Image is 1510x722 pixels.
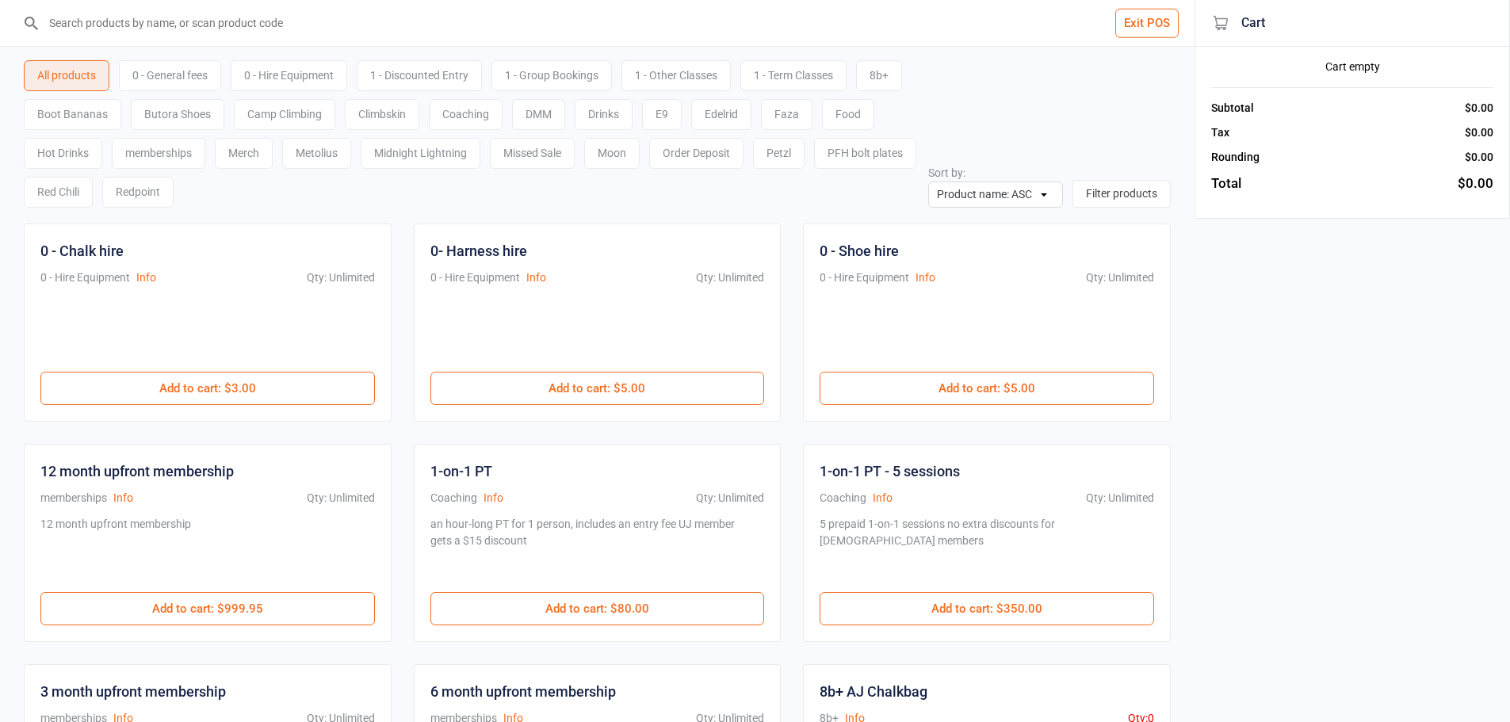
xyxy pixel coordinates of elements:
[928,166,965,179] label: Sort by:
[484,490,503,506] button: Info
[1086,269,1154,286] div: Qty: Unlimited
[691,99,751,130] div: Edelrid
[753,138,805,169] div: Petzl
[873,490,893,506] button: Info
[430,490,477,506] div: Coaching
[24,138,102,169] div: Hot Drinks
[696,269,764,286] div: Qty: Unlimited
[820,460,960,482] div: 1-on-1 PT - 5 sessions
[282,138,351,169] div: Metolius
[430,372,765,405] button: Add to cart: $5.00
[357,60,482,91] div: 1 - Discounted Entry
[430,240,527,262] div: 0- Harness hire
[307,490,375,506] div: Qty: Unlimited
[430,460,492,482] div: 1-on-1 PT
[526,269,546,286] button: Info
[1211,174,1241,194] div: Total
[822,99,874,130] div: Food
[820,269,909,286] div: 0 - Hire Equipment
[112,138,205,169] div: memberships
[40,592,375,625] button: Add to cart: $999.95
[430,516,759,576] div: an hour-long PT for 1 person, includes an entry fee UJ member gets a $15 discount
[40,372,375,405] button: Add to cart: $3.00
[234,99,335,130] div: Camp Climbing
[1086,490,1154,506] div: Qty: Unlimited
[856,60,902,91] div: 8b+
[1072,180,1171,208] button: Filter products
[1211,100,1254,117] div: Subtotal
[916,269,935,286] button: Info
[696,490,764,506] div: Qty: Unlimited
[1458,174,1493,194] div: $0.00
[814,138,916,169] div: PFH bolt plates
[820,490,866,506] div: Coaching
[429,99,503,130] div: Coaching
[1211,59,1493,75] div: Cart empty
[40,516,191,576] div: 12 month upfront membership
[1465,124,1493,141] div: $0.00
[820,372,1154,405] button: Add to cart: $5.00
[430,681,616,702] div: 6 month upfront membership
[430,269,520,286] div: 0 - Hire Equipment
[1211,149,1260,166] div: Rounding
[575,99,633,130] div: Drinks
[24,60,109,91] div: All products
[490,138,575,169] div: Missed Sale
[1115,9,1179,38] button: Exit POS
[642,99,682,130] div: E9
[491,60,612,91] div: 1 - Group Bookings
[430,592,765,625] button: Add to cart: $80.00
[40,269,130,286] div: 0 - Hire Equipment
[621,60,731,91] div: 1 - Other Classes
[24,99,121,130] div: Boot Bananas
[131,99,224,130] div: Butora Shoes
[102,177,174,208] div: Redpoint
[761,99,812,130] div: Faza
[24,177,93,208] div: Red Chili
[136,269,156,286] button: Info
[215,138,273,169] div: Merch
[584,138,640,169] div: Moon
[40,490,107,506] div: memberships
[820,592,1154,625] button: Add to cart: $350.00
[820,681,927,702] div: 8b+ AJ Chalkbag
[820,240,899,262] div: 0 - Shoe hire
[649,138,744,169] div: Order Deposit
[1465,149,1493,166] div: $0.00
[40,681,226,702] div: 3 month upfront membership
[740,60,847,91] div: 1 - Term Classes
[512,99,565,130] div: DMM
[113,490,133,506] button: Info
[40,240,124,262] div: 0 - Chalk hire
[307,269,375,286] div: Qty: Unlimited
[40,460,234,482] div: 12 month upfront membership
[231,60,347,91] div: 0 - Hire Equipment
[820,516,1148,576] div: 5 prepaid 1-on-1 sessions no extra discounts for [DEMOGRAPHIC_DATA] members
[361,138,480,169] div: Midnight Lightning
[119,60,221,91] div: 0 - General fees
[1211,124,1229,141] div: Tax
[345,99,419,130] div: Climbskin
[1465,100,1493,117] div: $0.00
